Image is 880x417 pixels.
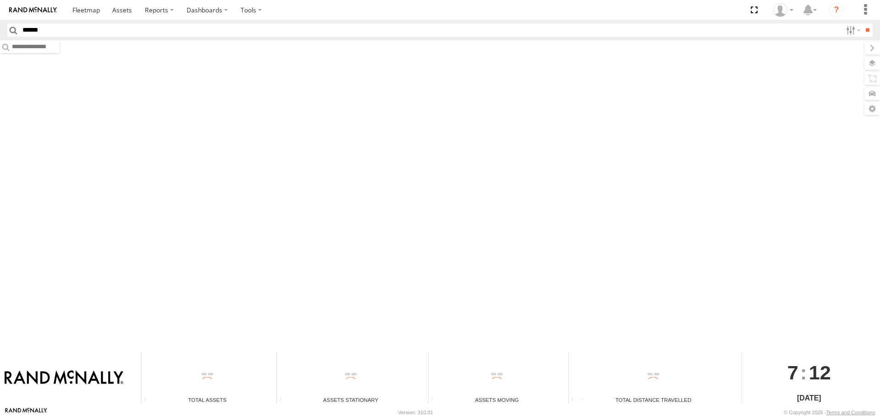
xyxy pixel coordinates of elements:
[787,353,798,392] span: 7
[809,353,831,392] span: 12
[5,408,47,417] a: Visit our Website
[826,410,875,415] a: Terms and Conditions
[142,397,155,404] div: Total number of Enabled Assets
[569,396,737,404] div: Total Distance Travelled
[770,3,797,17] div: Aaron McLellan
[829,3,844,17] i: ?
[742,393,877,404] div: [DATE]
[742,353,877,392] div: :
[429,396,565,404] div: Assets Moving
[142,396,273,404] div: Total Assets
[864,102,880,115] label: Map Settings
[398,410,433,415] div: Version: 310.01
[5,370,123,386] img: Rand McNally
[429,397,442,404] div: Total number of assets current in transit.
[569,397,583,404] div: Total distance travelled by all assets within specified date range and applied filters
[842,23,862,37] label: Search Filter Options
[9,7,57,13] img: rand-logo.svg
[277,397,291,404] div: Total number of assets current stationary.
[277,396,425,404] div: Assets Stationary
[784,410,875,415] div: © Copyright 2025 -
